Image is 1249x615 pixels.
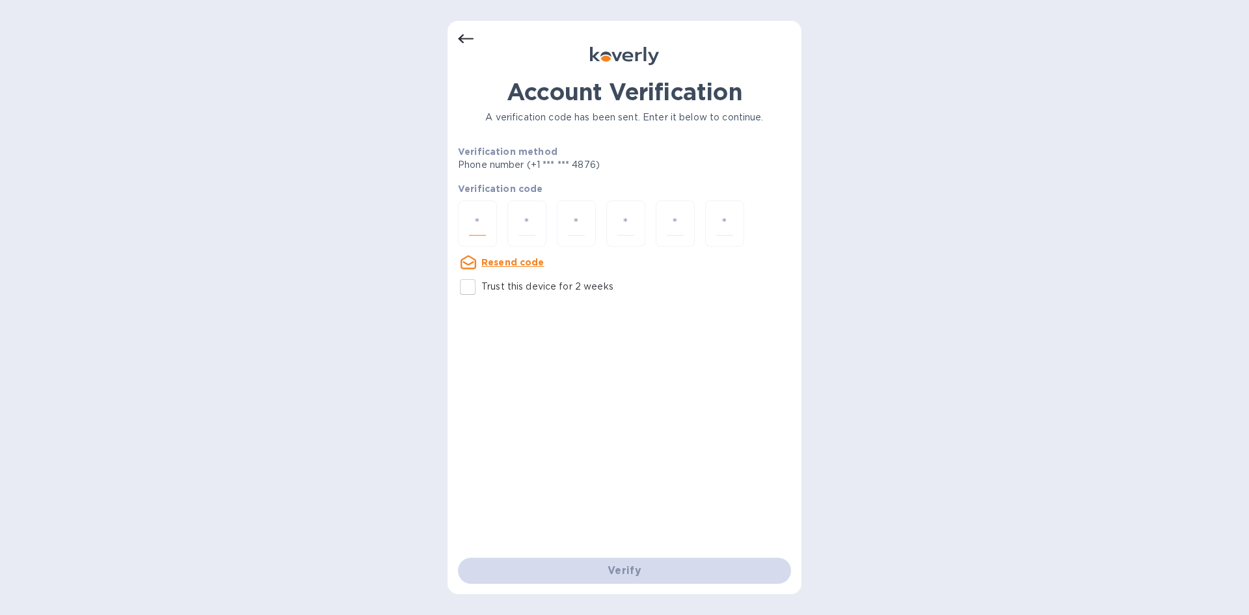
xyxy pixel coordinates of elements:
p: Phone number (+1 *** *** 4876) [458,158,699,172]
h1: Account Verification [458,78,791,105]
u: Resend code [481,257,544,267]
p: Verification code [458,182,791,195]
b: Verification method [458,146,557,157]
p: Trust this device for 2 weeks [481,280,613,294]
p: A verification code has been sent. Enter it below to continue. [458,111,791,124]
